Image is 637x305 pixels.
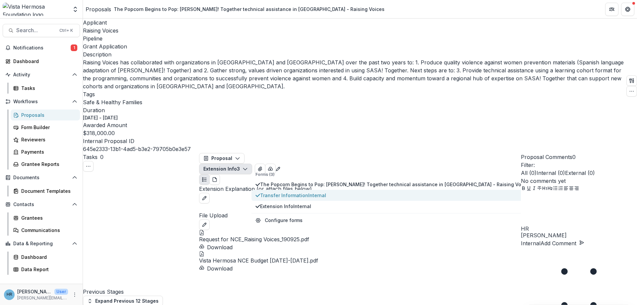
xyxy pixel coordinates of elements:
span: Internal [308,192,326,198]
span: 0 [100,154,104,160]
p: $318,000.00 [83,129,115,137]
button: Open Data & Reporting [3,238,80,249]
p: Grant Application [83,42,127,50]
span: Workflows [13,99,69,105]
span: Data & Reporting [13,241,69,247]
span: Internal [293,203,311,209]
div: The Popcorn Begins to Pop: [PERSON_NAME]! Together technical assistance in [GEOGRAPHIC_DATA] - Ra... [114,6,385,13]
span: Transfer Information [260,192,531,199]
img: Vista Hermosa Foundation logo [3,3,68,16]
div: Dashboard [21,254,75,261]
div: Document Templates [21,188,75,194]
button: Notifications1 [3,42,80,53]
p: Filter: [521,161,637,169]
a: Grantee Reports [11,159,80,170]
button: More [71,291,79,299]
a: Form Builder [11,122,80,133]
a: Tasks [11,83,80,94]
button: Internal [521,239,540,247]
button: Open Contacts [3,199,80,210]
button: Open entity switcher [71,3,80,16]
div: Hannah Roosendaal [7,292,12,297]
button: Add Comment [540,239,584,247]
button: Align Right [574,185,579,193]
button: edit [199,219,210,230]
p: Duration [83,106,624,114]
a: Payments [11,146,80,157]
p: Description [83,50,624,58]
div: Hannah Roosendaal [521,226,637,231]
p: Tags [83,90,624,98]
span: Request for NCE_Raising Voices_190925.pdf [199,236,309,243]
div: Vista Hermosa NCE Budget [DATE]-[DATE].pdfdownload-form-response [199,251,521,272]
span: Search... [16,27,55,34]
span: Extension Info [260,203,531,210]
p: Awarded Amount [83,121,624,129]
p: Forms (3) [255,172,531,178]
span: 1 [71,44,77,51]
div: Tasks [21,85,75,92]
div: Payments [21,148,75,155]
a: Communications [11,225,80,236]
button: Underline [526,185,531,193]
button: Align Left [563,185,569,193]
button: Extension Info3 [199,164,252,174]
span: All ( 0 ) [521,170,536,176]
p: No comments yet [521,177,637,185]
span: Notifications [13,45,71,51]
div: Proposals [21,112,75,118]
div: Dashboard [13,58,75,65]
button: Align Center [569,185,574,193]
a: Proposals [11,110,80,120]
a: Dashboard [11,252,80,263]
button: Edit as form [275,164,281,172]
nav: breadcrumb [86,4,387,14]
p: Pipeline [83,35,624,42]
span: Contacts [13,202,69,207]
a: Reviewers [11,134,80,145]
a: Grantees [11,212,80,223]
div: Request for NCE_Raising Voices_190925.pdfdownload-form-response [199,230,521,251]
button: Get Help [621,3,634,16]
button: Toggle View Cancelled Tasks [83,161,94,172]
button: Heading 2 [547,185,553,193]
button: Italicize [531,185,537,193]
div: Communications [21,227,75,234]
button: Open Workflows [3,96,80,107]
h4: Previous Stages [83,288,199,296]
span: 0 [572,154,576,160]
a: Data Report [11,264,80,275]
p: User [54,289,68,295]
a: Raising Voices [83,27,118,34]
span: Vista Hermosa NCE Budget [DATE]-[DATE].pdf [199,257,318,264]
p: [PERSON_NAME] [521,231,637,239]
button: Search... [3,24,80,37]
button: Open Documents [3,172,80,183]
p: [PERSON_NAME] [17,288,52,295]
span: Activity [13,72,69,78]
a: Proposals [86,5,111,13]
a: Dashboard [3,56,80,67]
button: Ordered List [558,185,563,193]
button: download-form-response [199,243,233,251]
div: Reviewers [21,136,75,143]
button: Open Activity [3,69,80,80]
p: File Upload [199,211,521,219]
button: Strike [537,185,542,193]
span: The Popcorn Begins to Pop: [PERSON_NAME]! Together technical assistance in [GEOGRAPHIC_DATA] - Ra... [260,181,531,188]
div: Form Builder [21,124,75,131]
button: Proposal [199,153,245,164]
span: Safe & Healthy Families [83,99,142,106]
button: View Attached Files [255,164,265,174]
button: Plaintext view [199,174,210,185]
a: Document Templates [11,186,80,196]
h3: Tasks [83,153,98,161]
p: [PERSON_NAME][EMAIL_ADDRESS][DOMAIN_NAME] [17,295,68,301]
p: Internal Proposal ID [83,137,624,145]
button: edit [199,193,210,203]
div: Data Report [21,266,75,273]
span: External ( 0 ) [565,170,595,176]
button: Partners [605,3,618,16]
